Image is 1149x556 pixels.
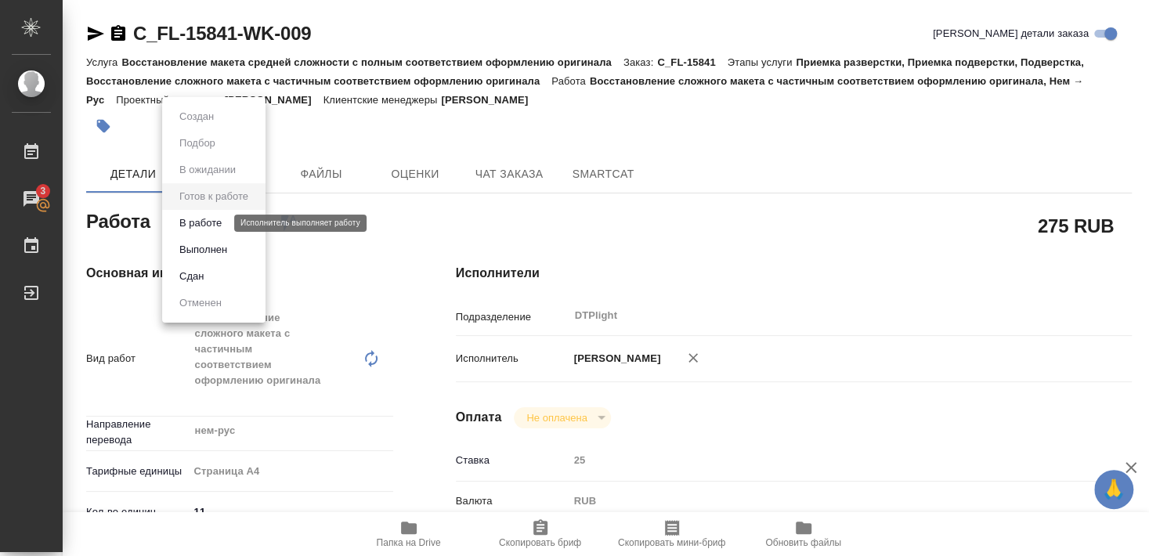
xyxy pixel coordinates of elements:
[175,268,208,285] button: Сдан
[175,108,219,125] button: Создан
[175,241,232,258] button: Выполнен
[175,135,220,152] button: Подбор
[175,161,240,179] button: В ожидании
[175,294,226,312] button: Отменен
[175,188,253,205] button: Готов к работе
[175,215,226,232] button: В работе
